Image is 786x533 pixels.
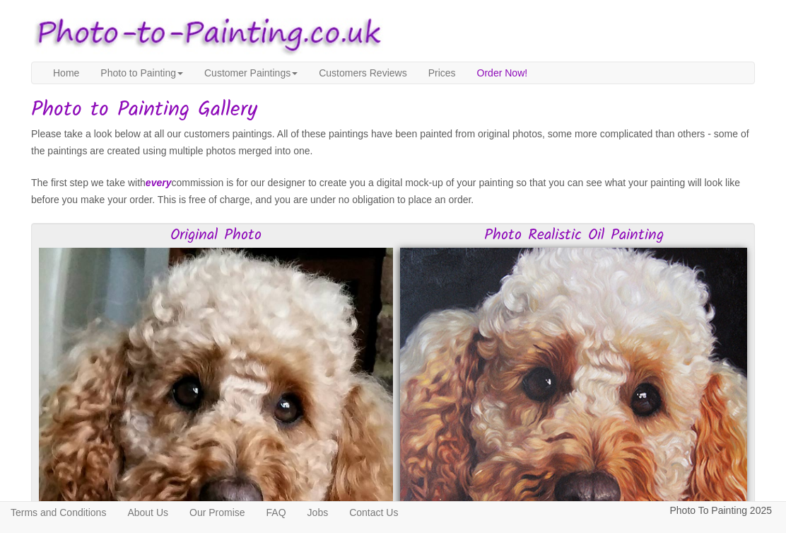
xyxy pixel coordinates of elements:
a: Our Promise [179,502,256,523]
a: Photo to Painting [90,62,194,84]
a: Order Now! [467,62,539,84]
h3: Photo Realistic Oil Painting [400,227,747,244]
h1: Photo to Painting Gallery [31,98,755,122]
img: Photo to Painting [24,7,386,62]
a: Jobs [297,502,339,523]
h3: Original Photo [39,227,393,244]
a: Home [42,62,90,84]
p: Please take a look below at all our customers paintings. All of these paintings have been painted... [31,125,755,160]
p: Photo To Painting 2025 [669,502,772,520]
a: Contact Us [339,502,409,523]
p: The first step we take with commission is for our designer to create you a digital mock-up of you... [31,174,755,209]
a: About Us [117,502,179,523]
a: Customer Paintings [194,62,308,84]
a: FAQ [256,502,297,523]
em: every [146,177,172,188]
a: Prices [418,62,467,84]
a: Customers Reviews [308,62,417,84]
